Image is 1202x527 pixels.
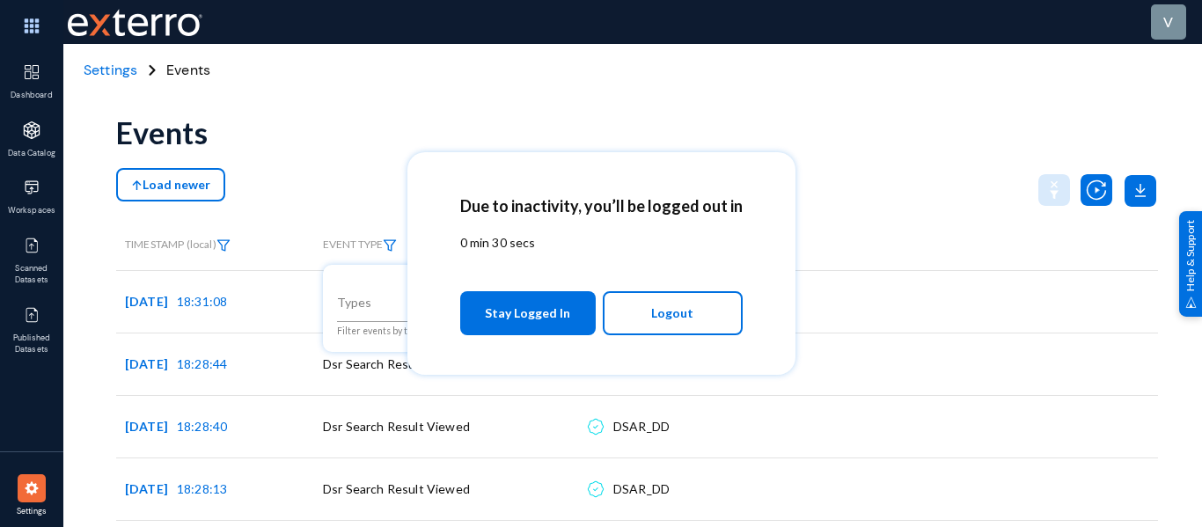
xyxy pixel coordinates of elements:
p: 0 min 30 secs [460,233,743,252]
h2: Due to inactivity, you’ll be logged out in [460,196,743,216]
span: Stay Logged In [485,297,570,329]
span: Logout [651,298,693,328]
button: Logout [603,291,743,335]
button: Stay Logged In [460,291,597,335]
